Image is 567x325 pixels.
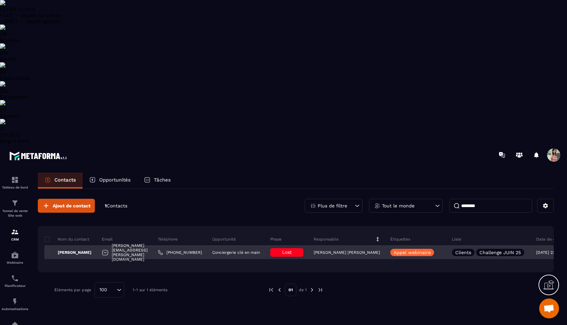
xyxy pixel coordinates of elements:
[268,287,274,293] img: prev
[107,203,127,208] span: Contacts
[2,261,28,264] p: Webinaire
[54,288,91,292] p: Éléments par page
[2,223,28,246] a: formationformationCRM
[277,287,283,293] img: prev
[314,250,380,255] p: [PERSON_NAME] [PERSON_NAME]
[212,237,236,242] p: Opportunité
[11,251,19,259] img: automations
[536,250,561,255] p: [DATE] 22:48
[38,199,95,213] button: Ajout de contact
[158,237,178,242] p: Téléphone
[105,203,127,209] p: 1
[390,237,410,242] p: Étiquettes
[539,298,559,318] div: Ouvrir le chat
[212,250,260,255] p: Conciergerie clé en main
[11,199,19,207] img: formation
[53,202,91,209] span: Ajout de contact
[285,284,296,296] p: 01
[2,293,28,316] a: automationsautomationsAutomatisations
[479,250,521,255] p: Challenge JUIN 25
[2,269,28,293] a: schedulerschedulerPlanificateur
[318,203,347,208] p: Plus de filtre
[2,186,28,189] p: Tableau de bord
[452,237,461,242] p: Liste
[11,228,19,236] img: formation
[11,298,19,305] img: automations
[97,286,109,294] span: 100
[44,237,89,242] p: Nom du contact
[9,150,69,162] img: logo
[133,288,167,292] p: 1-1 sur 1 éléments
[38,173,83,189] a: Contacts
[455,250,471,255] p: Clients
[94,282,124,298] div: Search for option
[270,237,282,242] p: Phase
[44,250,92,255] p: [PERSON_NAME]
[137,173,177,189] a: Tâches
[109,286,115,294] input: Search for option
[54,177,76,183] p: Contacts
[102,237,113,242] p: Email
[154,177,171,183] p: Tâches
[11,176,19,184] img: formation
[317,287,323,293] img: next
[382,203,414,208] p: Tout le monde
[99,177,131,183] p: Opportunités
[2,284,28,288] p: Planificateur
[83,173,137,189] a: Opportunités
[2,307,28,311] p: Automatisations
[282,249,292,255] span: Lost
[2,194,28,223] a: formationformationTunnel de vente Site web
[11,274,19,282] img: scheduler
[299,287,307,293] p: de 1
[2,238,28,241] p: CRM
[309,287,315,293] img: next
[2,171,28,194] a: formationformationTableau de bord
[2,246,28,269] a: automationsautomationsWebinaire
[394,250,431,255] p: Appel webinaire
[314,237,339,242] p: Responsable
[158,250,202,255] a: [PHONE_NUMBER]
[2,209,28,218] p: Tunnel de vente Site web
